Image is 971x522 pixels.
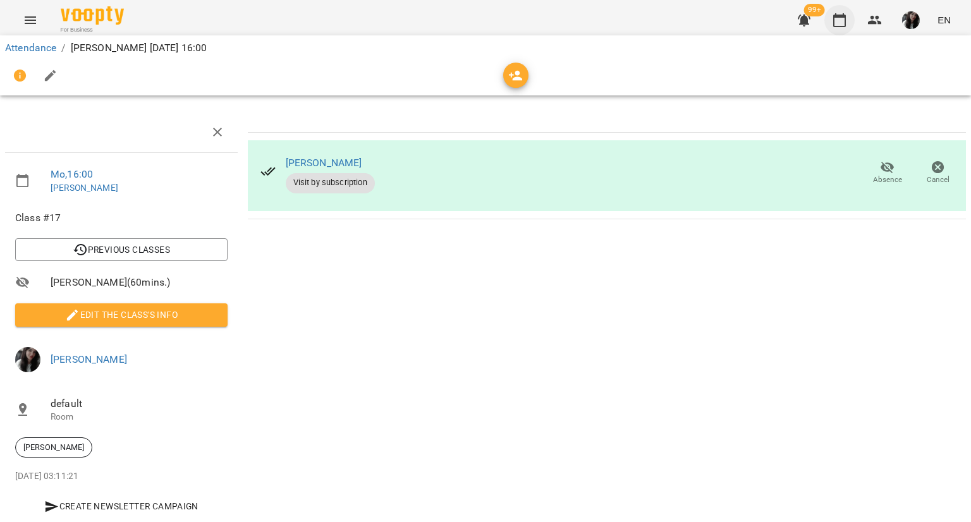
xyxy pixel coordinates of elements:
li: / [61,40,65,56]
span: default [51,396,228,411]
button: Create Newsletter Campaign [15,495,228,518]
span: Create Newsletter Campaign [20,499,223,514]
button: Menu [15,5,46,35]
span: Edit the class's Info [25,307,217,322]
span: [PERSON_NAME] [16,442,92,453]
nav: breadcrumb [5,40,966,56]
a: [PERSON_NAME] [286,157,362,169]
p: [PERSON_NAME] [DATE] 16:00 [71,40,207,56]
button: Edit the class's Info [15,303,228,326]
a: Mo , 16:00 [51,168,93,180]
img: d9ea9a7fe13608e6f244c4400442cb9c.jpg [902,11,920,29]
button: Cancel [913,155,963,191]
a: [PERSON_NAME] [51,183,118,193]
button: Previous Classes [15,238,228,261]
img: Voopty Logo [61,6,124,25]
a: Attendance [5,42,56,54]
img: d9ea9a7fe13608e6f244c4400442cb9c.jpg [15,347,40,372]
span: For Business [61,26,124,34]
p: [DATE] 03:11:21 [15,470,228,483]
span: EN [937,13,951,27]
a: [PERSON_NAME] [51,353,127,365]
div: [PERSON_NAME] [15,437,92,458]
button: EN [932,8,956,32]
span: Visit by subscription [286,177,375,188]
span: 99+ [804,4,825,16]
span: Class #17 [15,210,228,226]
span: Cancel [927,174,950,185]
span: Previous Classes [25,242,217,257]
p: Room [51,411,228,423]
span: [PERSON_NAME] ( 60 mins. ) [51,275,228,290]
button: Absence [862,155,913,191]
span: Absence [873,174,902,185]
